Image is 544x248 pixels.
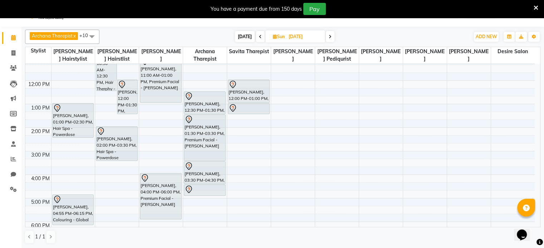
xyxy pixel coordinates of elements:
[79,32,93,38] span: +10
[359,47,403,64] span: [PERSON_NAME]
[73,33,76,39] a: x
[447,47,491,64] span: [PERSON_NAME]
[30,222,51,229] div: 6:00 PM
[117,80,137,114] div: [PERSON_NAME], 12:00 PM-01:30 PM, Colouring - Root Touch-up
[96,127,137,161] div: [PERSON_NAME], 02:00 PM-03:30 PM, Hair Spa - Powerdose
[35,233,45,241] span: 1 / 1
[403,47,447,64] span: [PERSON_NAME]
[25,47,51,55] div: Stylist
[53,103,94,137] div: [PERSON_NAME], 01:00 PM-02:30 PM, Hair Spa - Powerdose
[303,3,326,15] button: Pay
[27,81,51,88] div: 12:00 PM
[228,103,269,114] div: [PERSON_NAME], 01:00 PM-01:30 PM, Hand & Feet Treatment - Regular Menicure
[474,32,499,42] button: ADD NEW
[30,151,51,159] div: 3:00 PM
[184,185,225,196] div: [PERSON_NAME], 04:30 PM-05:00 PM, Hand & Feet Treatment - Regular Menicure
[95,47,139,64] span: [PERSON_NAME] Hairstlist
[184,115,225,161] div: [PERSON_NAME], 01:30 PM-03:30 PM, Premium Facial - [PERSON_NAME]
[271,34,286,39] span: Sun
[271,47,315,64] span: [PERSON_NAME]
[96,45,116,91] div: [PERSON_NAME], 10:30 AM-12:30 PM, Hair Therphy - Adv. Hair Treatment
[30,175,51,182] div: 4:00 PM
[235,31,255,42] span: [DATE]
[184,162,225,184] div: [PERSON_NAME], 03:30 PM-04:30 PM, Hand & Feet Treatment - Regular Pedicure
[491,47,535,56] span: desire salon
[228,80,269,102] div: [PERSON_NAME], 12:00 PM-01:00 PM, Hand & Feet Treatment - Regular Pedicure
[30,198,51,206] div: 5:00 PM
[30,128,51,135] div: 2:00 PM
[139,47,183,64] span: [PERSON_NAME]
[286,31,322,42] input: 2025-10-05
[140,173,181,219] div: [PERSON_NAME], 04:00 PM-06:00 PM, Premium Facial - [PERSON_NAME]
[514,219,537,241] iframe: chat widget
[227,47,271,56] span: savita Tharepist
[184,92,225,114] div: [PERSON_NAME], 12:30 PM-01:30 PM, Brazilian Wax - Full Legs
[30,104,51,112] div: 1:00 PM
[315,47,359,64] span: [PERSON_NAME] Pediqurist
[52,47,95,64] span: [PERSON_NAME] Hairstylist
[53,195,94,225] div: [PERSON_NAME], 04:55 PM-06:15 PM, Colouring - Global
[140,57,181,102] div: [PERSON_NAME], 11:00 AM-01:00 PM, Premium Facial - [PERSON_NAME]
[476,34,497,39] span: ADD NEW
[183,47,227,64] span: Archana Tharepist
[32,33,73,39] span: Archana Tharepist
[211,5,302,13] div: You have a payment due from 150 days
